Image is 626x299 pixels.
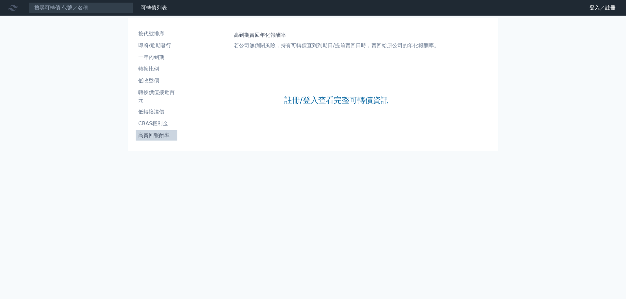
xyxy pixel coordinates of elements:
[136,87,177,105] a: 轉換價值接近百元
[136,53,177,61] li: 一年內到期
[136,88,177,104] li: 轉換價值接近百元
[136,130,177,141] a: 高賣回報酬率
[136,131,177,139] li: 高賣回報酬率
[136,108,177,116] li: 低轉換溢價
[234,31,439,39] h1: 高到期賣回年化報酬率
[136,118,177,129] a: CBAS權利金
[284,95,389,105] a: 註冊/登入查看完整可轉債資訊
[584,3,621,13] a: 登入／註冊
[136,40,177,51] a: 即將/近期發行
[136,65,177,73] li: 轉換比例
[234,42,439,49] p: 若公司無倒閉風險，持有可轉債直到到期日/提前賣回日時，賣回給原公司的年化報酬率。
[136,77,177,85] li: 低收盤價
[136,30,177,38] li: 按代號排序
[136,29,177,39] a: 按代號排序
[136,42,177,49] li: 即將/近期發行
[136,52,177,62] a: 一年內到期
[29,2,133,13] input: 搜尋可轉債 代號／名稱
[136,75,177,86] a: 低收盤價
[136,107,177,117] a: 低轉換溢價
[141,5,167,11] a: 可轉債列表
[136,64,177,74] a: 轉換比例
[136,120,177,128] li: CBAS權利金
